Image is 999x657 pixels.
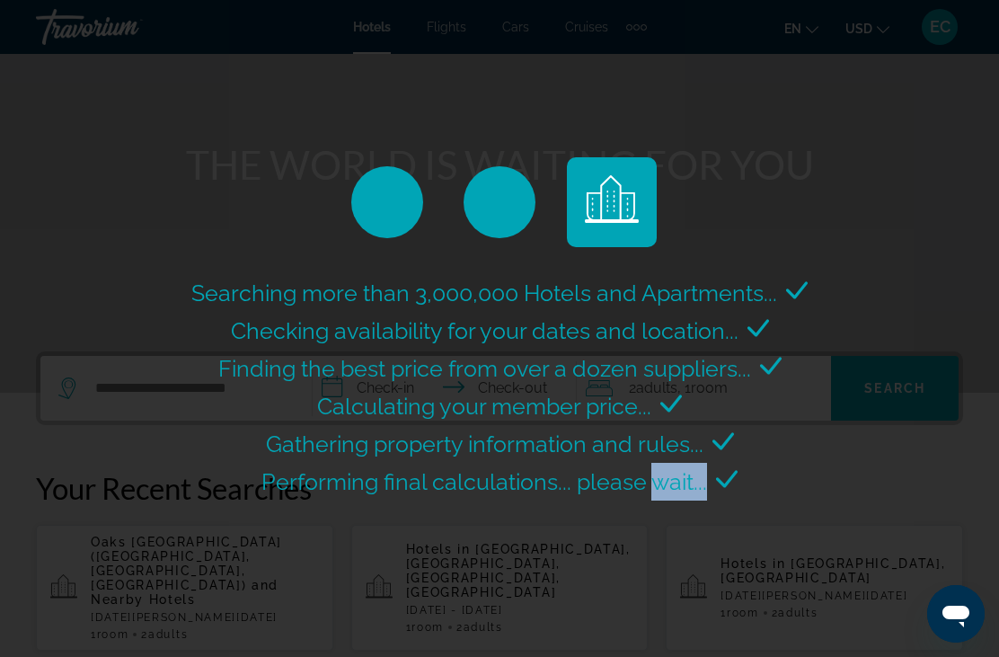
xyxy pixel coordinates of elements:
span: Finding the best price from over a dozen suppliers... [218,355,751,382]
span: Performing final calculations... please wait... [261,468,707,495]
span: Gathering property information and rules... [266,431,703,457]
span: Searching more than 3,000,000 Hotels and Apartments... [191,280,777,306]
iframe: Button to launch messaging window [927,585,985,643]
span: Calculating your member price... [317,393,651,420]
span: Checking availability for your dates and location... [231,317,738,344]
